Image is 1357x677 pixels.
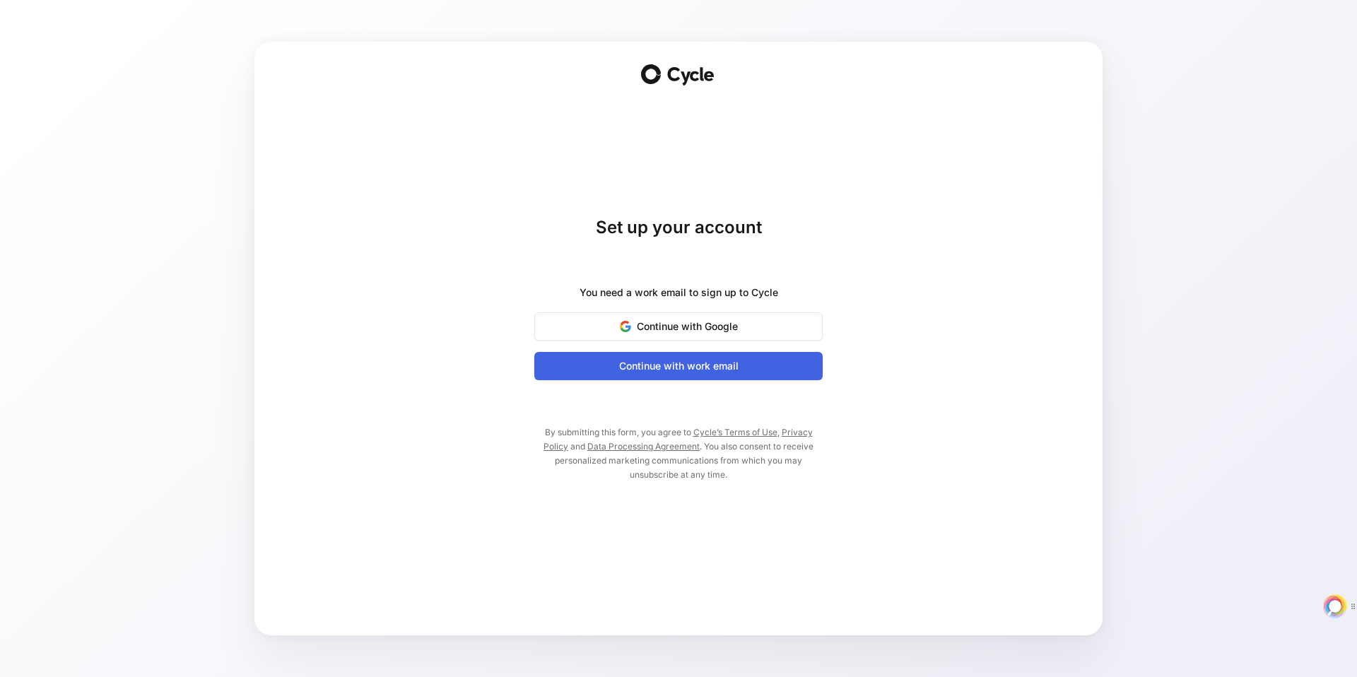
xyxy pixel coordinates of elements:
a: Cycle’s Terms of Use [693,427,777,437]
div: You need a work email to sign up to Cycle [580,284,778,301]
h1: Set up your account [534,216,823,239]
span: Continue with Google [552,318,805,335]
span: Continue with work email [552,358,805,375]
p: By submitting this form, you agree to , and . You also consent to receive personalized marketing ... [534,425,823,482]
button: Continue with work email [534,352,823,380]
button: Continue with Google [534,312,823,341]
a: Data Processing Agreement [587,441,700,452]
